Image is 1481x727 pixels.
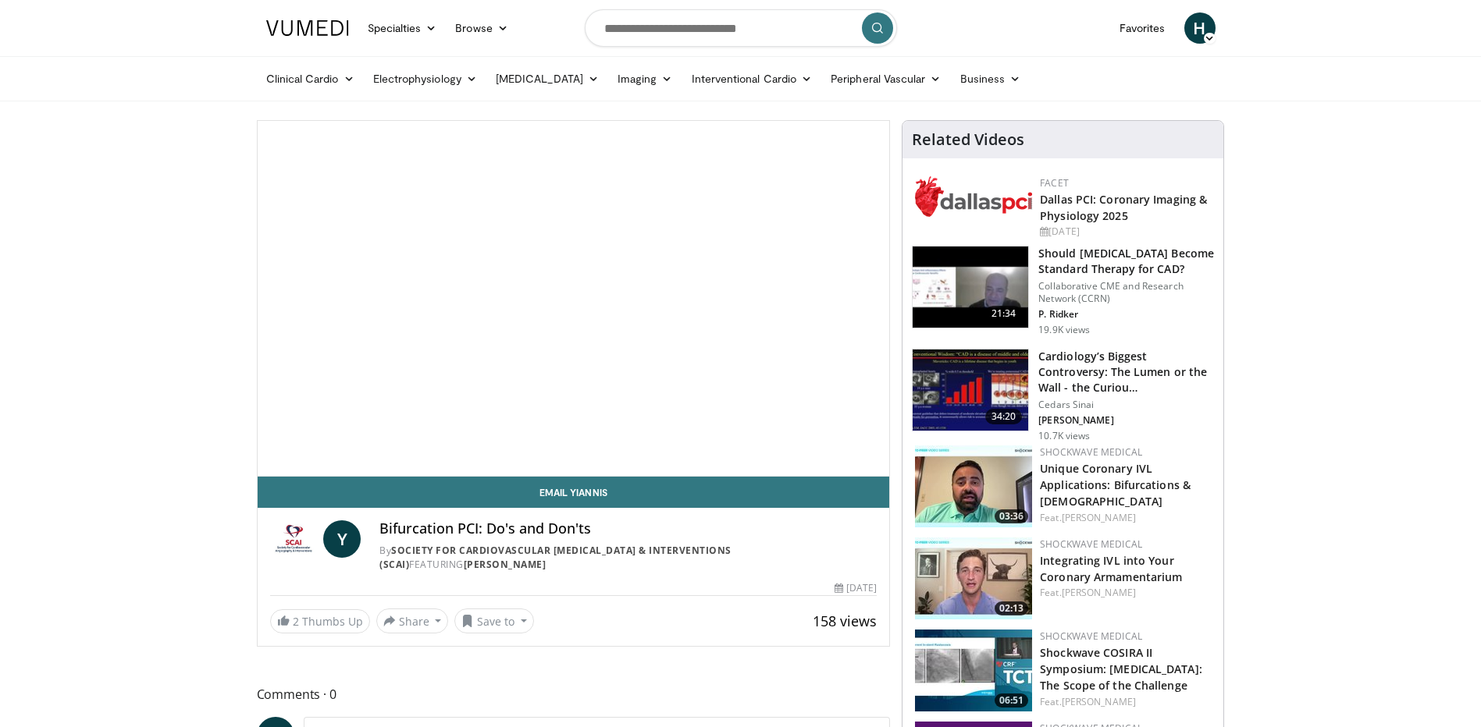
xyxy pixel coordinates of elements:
[1110,12,1175,44] a: Favorites
[915,537,1032,619] a: 02:13
[379,544,732,571] a: Society for Cardiovascular [MEDICAL_DATA] & Interventions (SCAI)
[376,608,449,633] button: Share
[1038,280,1214,305] p: Collaborative CME and Research Network (CCRN)
[1062,695,1136,708] a: [PERSON_NAME]
[813,612,877,630] span: 158 views
[682,63,822,94] a: Interventional Cardio
[1038,399,1214,411] p: Cedars Sinai
[454,608,534,633] button: Save to
[293,614,299,629] span: 2
[912,246,1214,336] a: 21:34 Should [MEDICAL_DATA] Become Standard Therapy for CAD? Collaborative CME and Research Netwo...
[1040,225,1211,239] div: [DATE]
[364,63,486,94] a: Electrophysiology
[835,581,877,595] div: [DATE]
[1184,12,1216,44] a: H
[1040,445,1142,459] a: Shockwave Medical
[1040,461,1191,509] a: Unique Coronary IVL Applications: Bifurcations & [DEMOGRAPHIC_DATA]
[1040,192,1207,223] a: Dallas PCI: Coronary Imaging & Physiology 2025
[1040,511,1211,525] div: Feat.
[1040,695,1211,709] div: Feat.
[585,9,897,47] input: Search topics, interventions
[1040,629,1142,643] a: Shockwave Medical
[257,684,891,704] span: Comments 0
[913,349,1028,431] img: d453240d-5894-4336-be61-abca2891f366.150x105_q85_crop-smart_upscale.jpg
[266,20,349,36] img: VuMedi Logo
[1062,511,1136,524] a: [PERSON_NAME]
[258,477,890,508] a: Email Yiannis
[912,130,1024,149] h4: Related Videos
[985,306,1023,321] span: 21:34
[1040,176,1069,190] a: FACET
[358,12,447,44] a: Specialties
[913,246,1028,328] img: eb63832d-2f75-457d-8c1a-bbdc90eb409c.150x105_q85_crop-smart_upscale.jpg
[985,409,1023,424] span: 34:20
[951,63,1031,94] a: Business
[379,520,877,537] h4: Bifurcation PCI: Do's and Don'ts
[915,176,1032,217] img: 939357b5-304e-4393-95de-08c51a3c5e2a.png.150x105_q85_autocrop_double_scale_upscale_version-0.2.png
[915,629,1032,711] img: c35ce14a-3a80-4fd3-b91e-c59d4b4f33e6.150x105_q85_crop-smart_upscale.jpg
[464,558,546,571] a: [PERSON_NAME]
[915,537,1032,619] img: adf1c163-93e5-45e2-b520-fc626b6c9d57.150x105_q85_crop-smart_upscale.jpg
[1040,537,1142,551] a: Shockwave Medical
[446,12,518,44] a: Browse
[379,544,877,572] div: By FEATURING
[1038,308,1214,321] p: P. Ridker
[995,509,1028,523] span: 03:36
[915,445,1032,527] a: 03:36
[1038,430,1090,442] p: 10.7K views
[1038,349,1214,395] h3: Cardiology’s Biggest Controversy: The Lumen or the Wall - the Curiou…
[995,693,1028,707] span: 06:51
[270,609,370,633] a: 2 Thumbs Up
[258,121,890,477] video-js: Video Player
[1038,246,1214,277] h3: Should [MEDICAL_DATA] Become Standard Therapy for CAD?
[1062,586,1136,599] a: [PERSON_NAME]
[915,629,1032,711] a: 06:51
[1038,324,1090,336] p: 19.9K views
[912,349,1214,442] a: 34:20 Cardiology’s Biggest Controversy: The Lumen or the Wall - the Curiou… Cedars Sinai [PERSON_...
[1038,414,1214,427] p: [PERSON_NAME]
[257,63,364,94] a: Clinical Cardio
[270,520,318,558] img: Society for Cardiovascular Angiography & Interventions (SCAI)
[915,445,1032,527] img: 3bfdedcd-3769-4ab1-90fd-ab997352af64.150x105_q85_crop-smart_upscale.jpg
[995,601,1028,615] span: 02:13
[1040,586,1211,600] div: Feat.
[608,63,682,94] a: Imaging
[821,63,950,94] a: Peripheral Vascular
[323,520,361,558] a: Y
[1040,645,1202,693] a: Shockwave COSIRA II Symposium: [MEDICAL_DATA]: The Scope of the Challenge
[1040,553,1182,584] a: Integrating IVL into Your Coronary Armamentarium
[486,63,608,94] a: [MEDICAL_DATA]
